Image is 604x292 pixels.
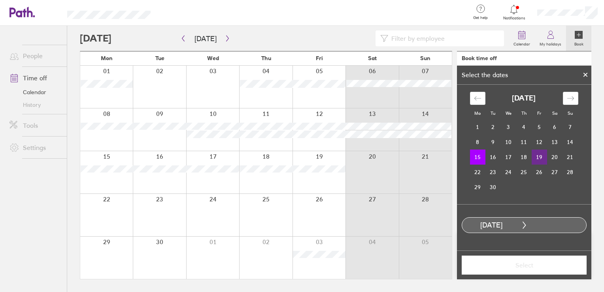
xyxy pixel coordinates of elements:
span: Notifications [501,16,527,21]
td: Choose Friday, September 12, 2025 as your check-out date. It’s available. [532,135,547,150]
label: Calendar [509,40,535,47]
div: Select the dates [457,71,513,78]
small: We [506,110,512,116]
a: History [3,99,67,111]
td: Choose Saturday, September 6, 2025 as your check-out date. It’s available. [547,119,562,135]
a: Book [566,26,591,51]
a: My holidays [535,26,566,51]
label: Book [570,40,588,47]
td: Choose Thursday, September 11, 2025 as your check-out date. It’s available. [516,135,532,150]
td: Choose Sunday, September 28, 2025 as your check-out date. It’s available. [562,165,578,180]
input: Filter by employee [388,31,500,46]
strong: [DATE] [512,94,536,102]
span: Mon [101,55,113,61]
span: Wed [207,55,219,61]
td: Choose Thursday, September 18, 2025 as your check-out date. It’s available. [516,150,532,165]
td: Choose Sunday, September 14, 2025 as your check-out date. It’s available. [562,135,578,150]
td: Choose Tuesday, September 16, 2025 as your check-out date. It’s available. [485,150,501,165]
td: Choose Thursday, September 25, 2025 as your check-out date. It’s available. [516,165,532,180]
small: Su [568,110,573,116]
small: Th [521,110,527,116]
td: Choose Tuesday, September 2, 2025 as your check-out date. It’s available. [485,119,501,135]
td: Choose Friday, September 26, 2025 as your check-out date. It’s available. [532,165,547,180]
td: Choose Tuesday, September 9, 2025 as your check-out date. It’s available. [485,135,501,150]
label: My holidays [535,40,566,47]
a: Settings [3,140,67,155]
span: Tue [155,55,164,61]
small: Tu [491,110,495,116]
span: Thu [261,55,271,61]
span: Select [467,262,581,269]
td: Choose Monday, September 1, 2025 as your check-out date. It’s available. [470,119,485,135]
td: Choose Monday, September 8, 2025 as your check-out date. It’s available. [470,135,485,150]
td: Choose Monday, September 22, 2025 as your check-out date. It’s available. [470,165,485,180]
small: Mo [474,110,481,116]
span: Sun [420,55,430,61]
button: Select [462,256,587,275]
div: [DATE] [462,221,521,229]
td: Choose Saturday, September 13, 2025 as your check-out date. It’s available. [547,135,562,150]
small: Fr [537,110,541,116]
div: Book time off [462,55,497,61]
td: Choose Sunday, September 21, 2025 as your check-out date. It’s available. [562,150,578,165]
td: Choose Thursday, September 4, 2025 as your check-out date. It’s available. [516,119,532,135]
button: [DATE] [188,32,223,45]
a: Calendar [3,86,67,99]
a: Tools [3,118,67,133]
td: Choose Friday, September 5, 2025 as your check-out date. It’s available. [532,119,547,135]
td: Choose Friday, September 19, 2025 as your check-out date. It’s available. [532,150,547,165]
td: Choose Monday, September 29, 2025 as your check-out date. It’s available. [470,180,485,195]
td: Choose Wednesday, September 17, 2025 as your check-out date. It’s available. [501,150,516,165]
td: Choose Tuesday, September 30, 2025 as your check-out date. It’s available. [485,180,501,195]
a: Notifications [501,4,527,21]
td: Choose Sunday, September 7, 2025 as your check-out date. It’s available. [562,119,578,135]
span: Sat [368,55,377,61]
td: Choose Saturday, September 20, 2025 as your check-out date. It’s available. [547,150,562,165]
td: Choose Wednesday, September 24, 2025 as your check-out date. It’s available. [501,165,516,180]
a: Time off [3,70,67,86]
a: People [3,48,67,64]
td: Choose Tuesday, September 23, 2025 as your check-out date. It’s available. [485,165,501,180]
td: Choose Wednesday, September 3, 2025 as your check-out date. It’s available. [501,119,516,135]
div: Calendar [461,85,587,204]
td: Selected as start date. Monday, September 15, 2025 [470,150,485,165]
span: Fri [316,55,323,61]
a: Calendar [509,26,535,51]
div: Move forward to switch to the next month. [563,92,578,105]
small: Sa [552,110,557,116]
div: Move backward to switch to the previous month. [470,92,485,105]
span: Get help [468,15,493,20]
td: Choose Wednesday, September 10, 2025 as your check-out date. It’s available. [501,135,516,150]
td: Choose Saturday, September 27, 2025 as your check-out date. It’s available. [547,165,562,180]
